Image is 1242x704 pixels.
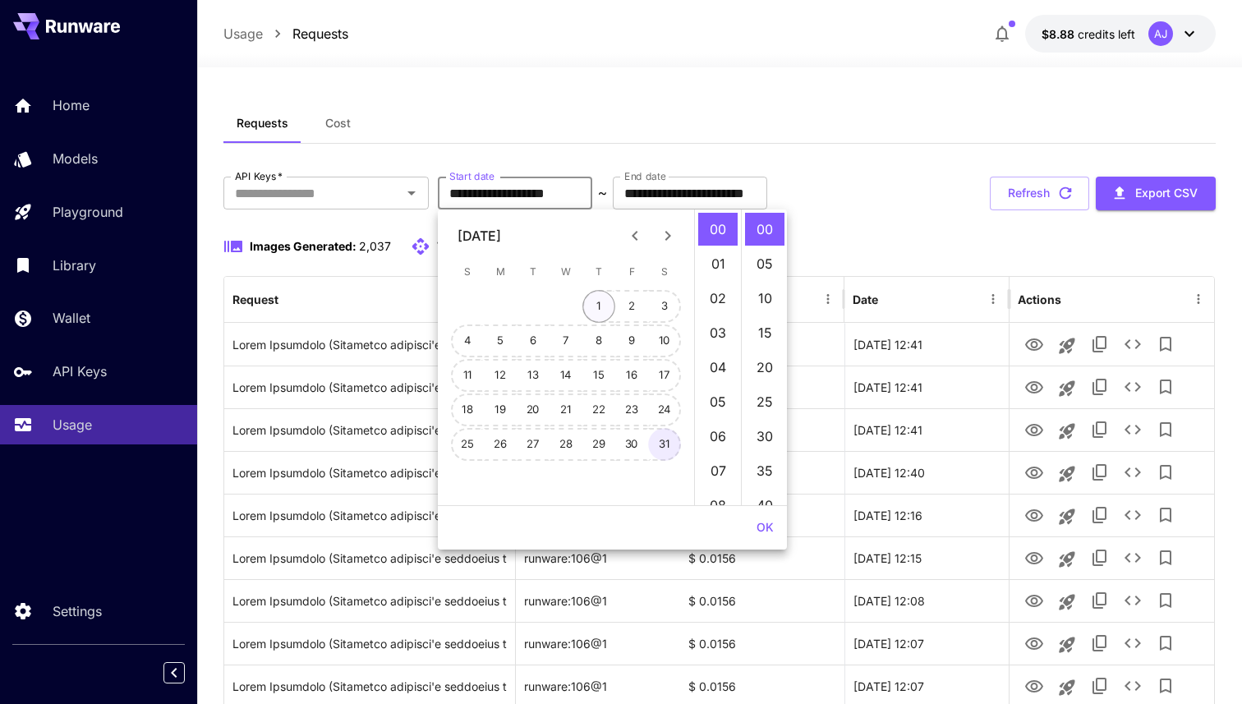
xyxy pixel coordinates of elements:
div: 31 Aug, 2025 12:16 [844,494,1009,536]
button: Add to library [1149,370,1182,403]
button: 8 [582,324,615,357]
span: Sunday [453,255,482,288]
button: See details [1116,584,1149,617]
button: Add to library [1149,541,1182,574]
button: Sort [280,288,303,311]
span: credits left [1078,27,1135,41]
button: Launch in playground [1051,628,1083,661]
button: Copy TaskUUID [1083,413,1116,446]
li: 20 minutes [745,351,784,384]
button: 1 [582,290,615,323]
button: 16 [615,359,648,392]
button: 13 [517,359,550,392]
button: View Image [1018,370,1051,403]
button: Collapse sidebar [163,662,185,683]
button: Add to library [1149,669,1182,702]
button: 26 [484,428,517,461]
button: 23 [615,393,648,426]
button: See details [1116,669,1149,702]
ul: Select minutes [741,209,787,505]
button: Copy TaskUUID [1083,584,1116,617]
button: 28 [550,428,582,461]
button: Copy TaskUUID [1083,669,1116,702]
button: 12 [484,359,517,392]
li: 35 minutes [745,454,784,487]
button: Add to library [1149,584,1182,617]
button: Add to library [1149,328,1182,361]
button: 15 [582,359,615,392]
span: 2,037 [359,239,391,253]
div: $ 0.0156 [680,622,844,665]
li: 0 hours [698,213,738,246]
button: 20 [517,393,550,426]
button: Menu [816,288,839,311]
span: Friday [617,255,646,288]
label: API Keys [235,169,283,183]
p: Usage [223,24,263,44]
li: 5 minutes [745,247,784,280]
button: See details [1116,541,1149,574]
button: See details [1116,328,1149,361]
p: Library [53,255,96,275]
button: See details [1116,627,1149,660]
nav: breadcrumb [223,24,348,44]
button: 31 [648,428,681,461]
span: Total API requests: [437,239,543,253]
label: Start date [449,169,494,183]
button: Next month [651,219,684,252]
button: Refresh [990,177,1089,210]
button: View Image [1018,412,1051,446]
div: Request [232,292,278,306]
button: View Image [1018,327,1051,361]
button: Add to library [1149,456,1182,489]
button: 30 [615,428,648,461]
li: 5 hours [698,385,738,418]
div: Collapse sidebar [176,658,197,688]
div: [DATE] [458,226,501,246]
li: 7 hours [698,454,738,487]
button: 3 [648,290,681,323]
div: 31 Aug, 2025 12:41 [844,366,1009,408]
li: 30 minutes [745,420,784,453]
p: Models [53,149,98,168]
p: Wallet [53,308,90,328]
button: Launch in playground [1051,372,1083,405]
li: 4 hours [698,351,738,384]
div: runware:106@1 [516,536,680,579]
button: Copy TaskUUID [1083,541,1116,574]
button: View Image [1018,626,1051,660]
button: 11 [451,359,484,392]
ul: Select hours [695,209,741,505]
span: Images Generated: [250,239,356,253]
button: Copy TaskUUID [1083,370,1116,403]
button: 27 [517,428,550,461]
span: Wednesday [551,255,581,288]
li: 0 minutes [745,213,784,246]
button: View Image [1018,455,1051,489]
div: 31 Aug, 2025 12:07 [844,622,1009,665]
button: View Image [1018,498,1051,531]
div: Click to copy prompt [232,623,507,665]
button: View Image [1018,583,1051,617]
button: Launch in playground [1051,458,1083,490]
span: Monday [485,255,515,288]
div: 31 Aug, 2025 12:40 [844,451,1009,494]
button: Previous month [619,219,651,252]
button: See details [1116,413,1149,446]
div: $ 0.0156 [680,536,844,579]
div: $ 0.0156 [680,579,844,622]
div: runware:106@1 [516,622,680,665]
button: 29 [582,428,615,461]
div: Actions [1018,292,1061,306]
li: 10 minutes [745,282,784,315]
li: 40 minutes [745,489,784,522]
button: Launch in playground [1051,586,1083,619]
div: Click to copy prompt [232,580,507,622]
button: 25 [451,428,484,461]
button: Sort [880,288,903,311]
div: 31 Aug, 2025 12:08 [844,579,1009,622]
li: 25 minutes [745,385,784,418]
button: Add to library [1149,499,1182,531]
a: Requests [292,24,348,44]
div: runware:106@1 [516,579,680,622]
